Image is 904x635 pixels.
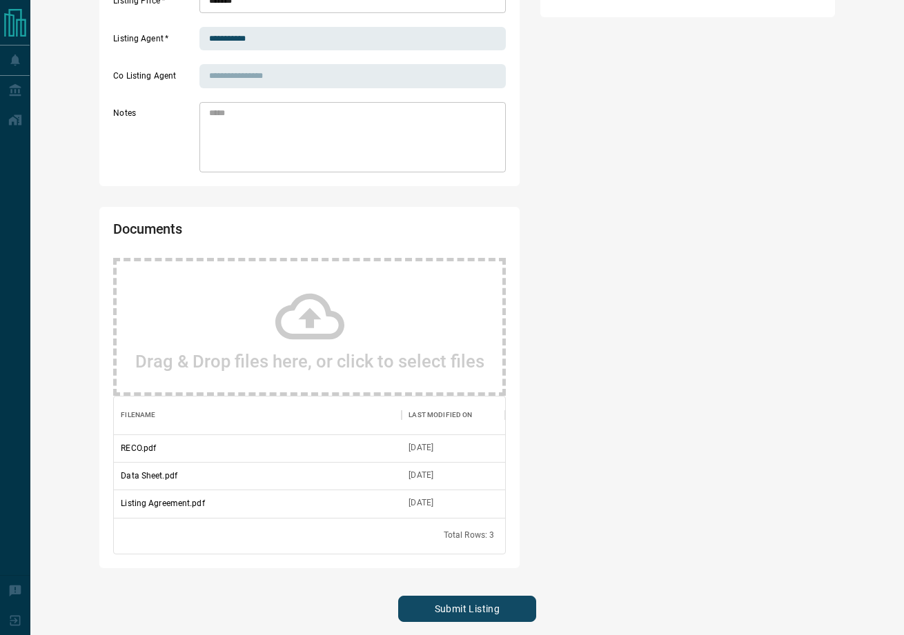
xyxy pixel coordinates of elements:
[409,470,433,481] div: Oct 14, 2025
[113,70,196,88] label: Co Listing Agent
[409,497,433,509] div: Oct 14, 2025
[402,396,505,434] div: Last Modified On
[121,497,204,510] p: Listing Agreement.pdf
[121,442,156,454] p: RECO.pdf
[121,470,177,482] p: Data Sheet.pdf
[135,351,484,372] h2: Drag & Drop files here, or click to select files
[114,396,402,434] div: Filename
[409,396,472,434] div: Last Modified On
[121,396,155,434] div: Filename
[409,442,433,454] div: Oct 14, 2025
[398,596,536,622] button: Submit Listing
[113,221,348,244] h2: Documents
[444,530,495,541] div: Total Rows: 3
[113,258,506,396] div: Drag & Drop files here, or click to select files
[113,108,196,172] label: Notes
[113,33,196,51] label: Listing Agent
